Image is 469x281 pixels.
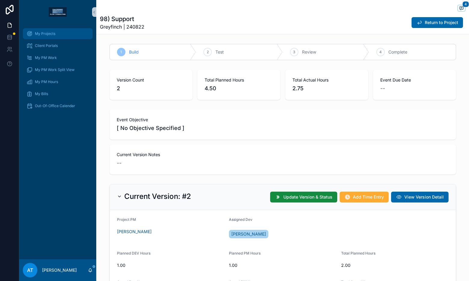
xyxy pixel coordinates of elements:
[27,267,33,274] span: AT
[229,262,336,268] span: 1.00
[23,100,93,111] a: Out-Of-Office Calendar
[229,230,268,238] a: [PERSON_NAME]
[124,192,191,201] h2: Current Version: #2
[35,91,48,96] span: My Bills
[23,64,93,75] a: My PM Work Split View
[380,77,449,83] span: Event Due Date
[117,117,449,123] span: Event Objective
[23,88,93,99] a: My Bills
[458,5,465,12] button: 4
[340,192,389,202] button: Add Time Entry
[117,77,185,83] span: Version Count
[292,84,361,93] span: 2.75
[412,17,463,28] button: Return to Project
[23,40,93,51] a: Client Portals
[117,251,150,255] span: Planned DEV Hours
[207,50,209,54] span: 2
[205,77,273,83] span: Total Planned Hours
[215,49,224,55] span: Test
[293,50,295,54] span: 3
[129,49,139,55] span: Build
[117,124,449,132] span: [ No Objective Specified ]
[117,217,136,222] span: Project PM
[379,50,382,54] span: 4
[270,192,337,202] button: Update Version & Status
[205,84,273,93] span: 4.50
[23,28,93,39] a: My Projects
[302,49,316,55] span: Review
[117,84,185,93] span: 2
[353,194,384,200] span: Add Time Entry
[380,84,385,93] span: --
[23,76,93,87] a: My PM Hours
[117,262,224,268] span: 1.00
[231,231,266,237] span: [PERSON_NAME]
[35,55,57,60] span: My PM Work
[391,192,449,202] button: View Version Detail
[229,217,252,222] span: Assigned Dev
[100,23,144,30] span: Greyfinch | 240822
[283,194,332,200] span: Update Version & Status
[35,79,58,84] span: My PM Hours
[35,31,55,36] span: My Projects
[42,267,77,273] p: [PERSON_NAME]
[388,49,407,55] span: Complete
[404,194,444,200] span: View Version Detail
[117,229,152,235] a: [PERSON_NAME]
[462,1,469,7] span: 4
[23,52,93,63] a: My PM Work
[341,262,449,268] span: 2.00
[425,20,458,26] span: Return to Project
[35,103,75,108] span: Out-Of-Office Calendar
[229,251,261,255] span: Planned PM Hours
[120,50,122,54] span: 1
[117,152,449,158] span: Current Version Notes
[35,43,58,48] span: Client Portals
[341,251,375,255] span: Total Planned Hours
[292,77,361,83] span: Total Actual Hours
[117,159,122,167] span: --
[19,24,96,119] div: scrollable content
[35,67,75,72] span: My PM Work Split View
[100,15,144,23] h1: 98) Support
[49,7,67,17] img: App logo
